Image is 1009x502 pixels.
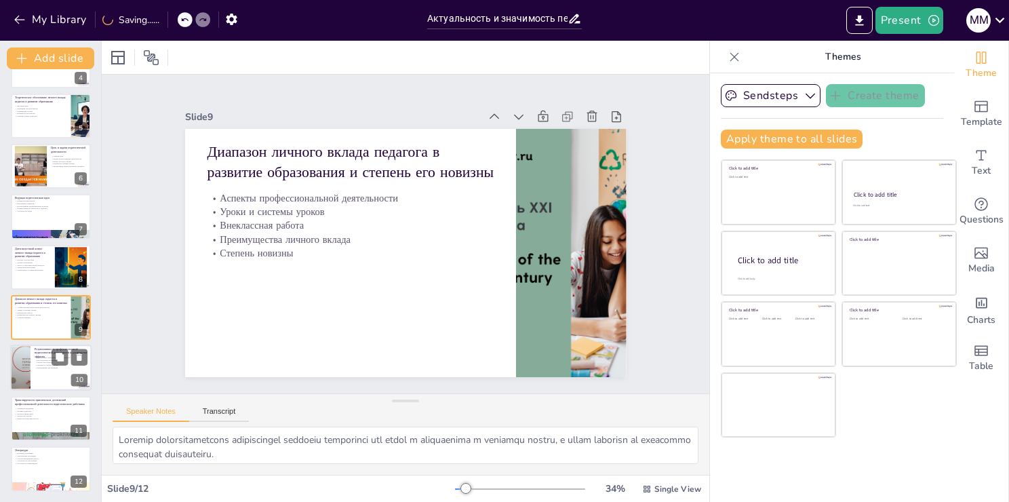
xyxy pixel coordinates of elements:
[10,345,92,391] div: 10
[15,463,87,465] p: Доступность информации
[75,122,87,134] div: 5
[51,160,87,163] p: Выбор методов и форм
[15,266,51,269] p: Технология реализации
[15,110,67,113] p: Применение теорий
[966,8,991,33] div: М м
[75,172,87,185] div: 6
[959,212,1004,227] span: Questions
[71,374,87,387] div: 10
[966,66,997,81] span: Theme
[729,176,826,179] div: Click to add text
[729,317,759,321] div: Click to add text
[15,258,51,261] p: Методы и технологии
[15,311,67,314] p: Внеклассная работа
[738,254,825,266] div: Click to add title
[903,317,945,321] div: Click to add text
[850,237,947,242] div: Click to add title
[15,96,67,103] p: Теоретическое обоснование личного вклада педагога в развитие образования
[207,219,494,233] p: Внеклассная работа
[11,396,91,441] div: 11
[954,41,1008,90] div: Change the overall theme
[15,452,87,455] p: Печатные источники
[113,427,698,464] textarea: Loremip dolorsitametcons adipiscingel seddoeiu temporinci utl etdol m aliquaenima m veniamqu nost...
[207,191,494,205] p: Аспекты профессиональной деятельности
[52,349,68,366] button: Duplicate Slide
[846,7,873,34] button: Export to PowerPoint
[745,41,941,73] p: Themes
[738,277,823,280] div: Click to add body
[143,50,159,66] span: Position
[75,72,87,84] div: 4
[15,104,67,107] p: Ведущая идея
[15,200,87,203] p: Концептуальная мысль
[721,130,863,149] button: Apply theme to all slides
[969,359,993,374] span: Table
[762,317,793,321] div: Click to add text
[35,357,87,360] p: Диагностика образовательных результатов
[11,194,91,239] div: 7
[15,460,87,463] p: Актуальность источников
[207,246,494,260] p: Степень новизны
[15,307,67,309] p: Аспекты профессиональной деятельности
[11,446,91,491] div: 12
[954,138,1008,187] div: Add text boxes
[15,247,51,258] p: Деятельностный аспект личного вклада педагога в развитие образования
[11,144,91,189] div: 6
[107,482,455,495] div: Slide 9 / 12
[15,115,67,117] p: Развитие новых подходов
[15,455,87,458] p: Электронные источники
[207,141,494,182] p: Диапазон личного вклада педагога в развитие образования и степень его новизны
[15,398,87,406] p: Транслируемость практических достижений профессиональной деятельности педагогического работника
[729,307,826,313] div: Click to add title
[15,112,67,115] p: Влияние на результаты
[75,324,87,336] div: 9
[15,203,87,206] p: Вовлечение учащихся
[51,146,87,153] p: Цель и задачи педагогической деятельности
[15,457,87,460] p: Структурированный список
[15,205,87,208] p: Использование инновационных методов
[35,362,87,364] p: Анализ результатов
[954,90,1008,138] div: Add ready made slides
[15,448,87,452] p: Литература
[15,264,51,267] p: Место в образовательном процессе
[15,414,87,417] p: Трудности и риски
[75,273,87,286] div: 8
[35,367,87,370] p: Направления для развития
[954,334,1008,383] div: Add a table
[968,261,995,276] span: Media
[15,410,87,412] p: Целевая аудитория
[967,313,995,328] span: Charts
[75,223,87,235] div: 7
[102,14,159,26] div: Saving......
[11,94,91,138] div: 5
[795,317,826,321] div: Click to add text
[51,157,87,160] p: Задачи педагогической деятельности
[15,297,67,305] p: Диапазон личного вклада педагога в развитие образования и степень его новизны
[954,236,1008,285] div: Add images, graphics, shapes or video
[15,208,87,210] p: Формирование потребности в здоровье
[10,9,92,31] button: My Library
[850,317,892,321] div: Click to add text
[850,307,947,313] div: Click to add title
[654,484,701,495] span: Single View
[15,210,87,213] p: Актуальность идеи
[71,425,87,437] div: 11
[189,407,250,422] button: Transcript
[207,233,494,246] p: Преимущества личного вклада
[15,197,87,201] p: Ведущая педагогическая идея
[7,47,94,69] button: Add slide
[71,476,87,488] div: 12
[35,360,87,362] p: Используемые методики
[185,111,480,123] div: Slide 9
[11,245,91,290] div: 8
[15,412,87,415] p: Область применения
[35,364,87,367] p: Сильные и слабые стороны
[853,204,943,208] div: Click to add text
[113,407,189,422] button: Speaker Notes
[15,269,51,271] p: Результаты и условия реализации
[721,84,820,107] button: Sendsteps
[961,115,1002,130] span: Template
[71,349,87,366] button: Delete Slide
[51,155,87,158] p: Главная цель
[966,7,991,34] button: М м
